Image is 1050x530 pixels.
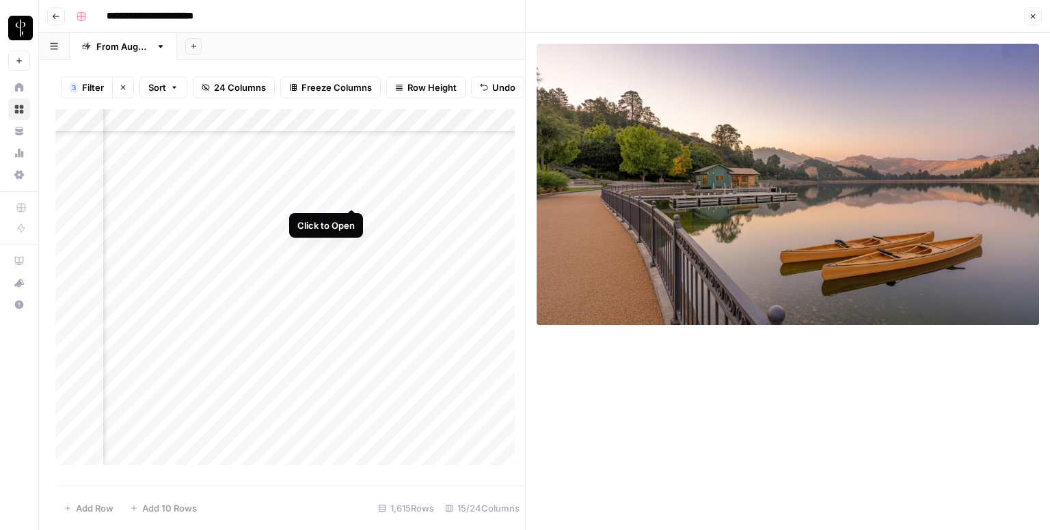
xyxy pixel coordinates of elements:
button: Add Row [55,497,122,519]
a: Home [8,76,30,98]
div: 1,615 Rows [373,497,440,519]
button: Sort [139,76,187,98]
button: Row Height [386,76,466,98]
div: 3 [70,82,78,93]
img: Row/Cell [537,44,1039,325]
a: Browse [8,98,30,120]
button: Help + Support [8,294,30,316]
img: LP Production Workloads Logo [8,16,33,40]
span: Freeze Columns [301,81,372,94]
button: What's new? [8,272,30,294]
button: Workspace: LP Production Workloads [8,11,30,45]
button: Add 10 Rows [122,497,205,519]
button: 3Filter [61,76,112,98]
a: Your Data [8,120,30,142]
div: Click to Open [297,219,355,232]
button: 24 Columns [193,76,275,98]
button: Undo [471,76,524,98]
div: 15/24 Columns [440,497,525,519]
span: Sort [148,81,166,94]
div: From [DATE] [96,40,150,53]
a: Usage [8,142,30,164]
span: 24 Columns [214,81,266,94]
button: Freeze Columns [280,76,381,98]
a: AirOps Academy [8,250,30,272]
a: Settings [8,164,30,186]
span: Undo [492,81,515,94]
div: What's new? [9,273,29,293]
span: Add 10 Rows [142,501,197,515]
a: From [DATE] [70,33,177,60]
span: Add Row [76,501,113,515]
span: Row Height [407,81,457,94]
span: 3 [72,82,76,93]
span: Filter [82,81,104,94]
